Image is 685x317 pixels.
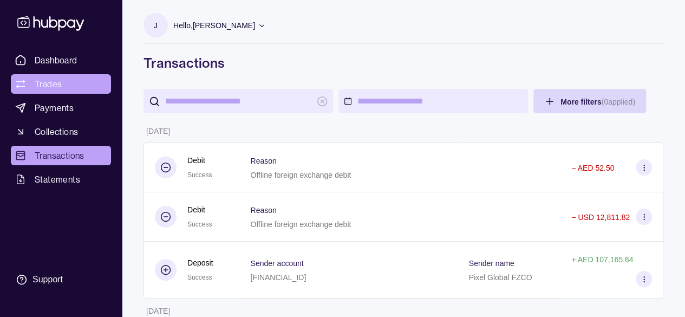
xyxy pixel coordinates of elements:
input: search [165,89,311,113]
a: Transactions [11,146,111,165]
p: − USD 12,811.82 [571,213,630,222]
p: [FINANCIAL_ID] [250,273,306,282]
p: − AED 52.50 [571,164,614,172]
p: Offline foreign exchange debit [250,220,351,229]
a: Collections [11,122,111,141]
p: ( 0 applied) [601,98,635,106]
p: Sender account [250,259,303,268]
span: More filters [560,98,635,106]
span: Statements [35,173,80,186]
h1: Transactions [143,54,663,72]
span: Trades [35,77,62,90]
span: Collections [35,125,78,138]
button: More filters(0applied) [533,89,646,113]
span: Transactions [35,149,84,162]
p: Reason [250,206,276,215]
span: Dashboard [35,54,77,67]
p: Debit [187,154,212,166]
p: [DATE] [146,307,170,315]
p: Sender name [469,259,514,268]
span: Success [187,221,212,228]
p: J [154,20,158,31]
p: Hello, [PERSON_NAME] [173,20,255,31]
p: Pixel Global FZCO [469,273,532,282]
p: Reason [250,157,276,165]
a: Support [11,268,111,291]
a: Payments [11,98,111,118]
span: Payments [35,101,74,114]
p: [DATE] [146,127,170,135]
a: Dashboard [11,50,111,70]
p: Debit [187,204,212,216]
p: + AED 107,165.64 [571,255,633,264]
a: Trades [11,74,111,94]
a: Statements [11,170,111,189]
p: Offline foreign exchange debit [250,171,351,179]
p: Deposit [187,257,213,269]
span: Success [187,171,212,179]
div: Support [32,274,63,286]
span: Success [187,274,212,281]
